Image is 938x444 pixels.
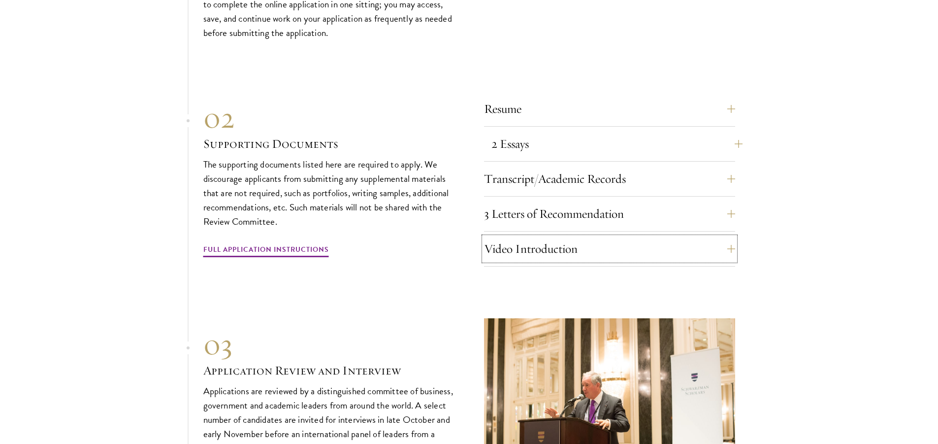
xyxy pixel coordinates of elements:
[484,237,735,261] button: Video Introduction
[203,243,329,259] a: Full Application Instructions
[484,97,735,121] button: Resume
[491,132,743,156] button: 2 Essays
[203,100,454,136] div: 02
[203,157,454,229] p: The supporting documents listed here are required to apply. We discourage applicants from submitt...
[484,202,735,226] button: 3 Letters of Recommendation
[203,136,454,152] h3: Supporting Documents
[484,167,735,191] button: Transcript/Academic Records
[203,362,454,379] h3: Application Review and Interview
[203,327,454,362] div: 03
